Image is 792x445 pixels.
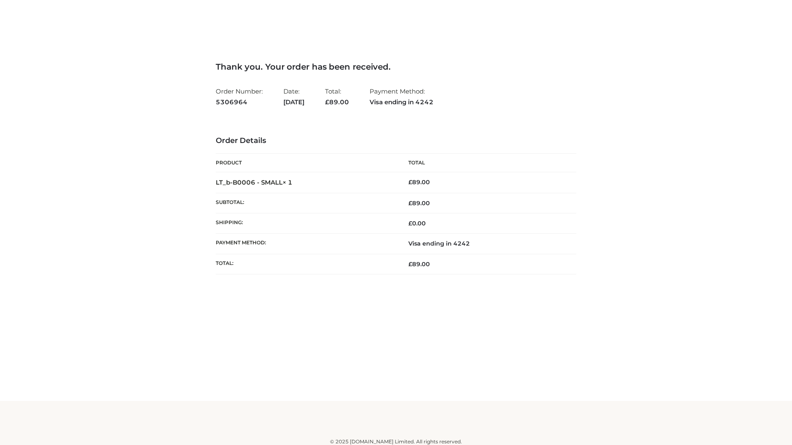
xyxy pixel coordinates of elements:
li: Order Number: [216,84,263,109]
span: £ [325,98,329,106]
li: Total: [325,84,349,109]
h3: Thank you. Your order has been received. [216,62,576,72]
span: 89.00 [408,260,430,268]
span: £ [408,199,412,207]
span: £ [408,178,412,186]
th: Subtotal: [216,193,396,213]
span: £ [408,220,412,227]
th: Total [396,154,576,172]
span: 89.00 [408,199,430,207]
bdi: 0.00 [408,220,426,227]
strong: [DATE] [283,97,304,108]
li: Payment Method: [370,84,434,109]
th: Payment method: [216,234,396,254]
td: Visa ending in 4242 [396,234,576,254]
th: Total: [216,254,396,274]
h3: Order Details [216,136,576,145]
strong: 5306964 [216,97,263,108]
strong: Visa ending in 4242 [370,97,434,108]
strong: × 1 [283,178,292,186]
span: £ [408,260,412,268]
li: Date: [283,84,304,109]
strong: LT_b-B0006 - SMALL [216,178,292,186]
th: Product [216,154,396,172]
bdi: 89.00 [408,178,430,186]
th: Shipping: [216,213,396,234]
span: 89.00 [325,98,349,106]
